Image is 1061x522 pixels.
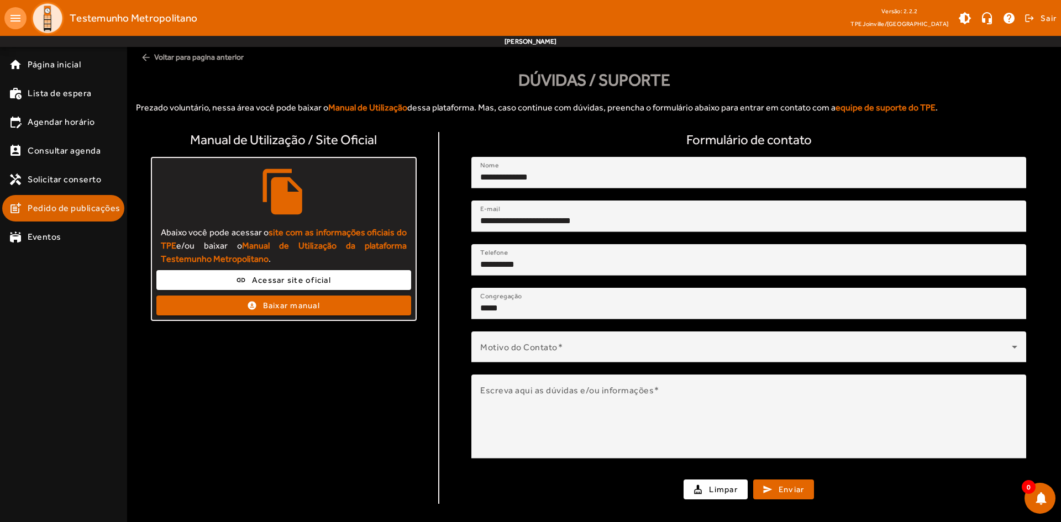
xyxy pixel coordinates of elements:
[480,161,499,169] mat-label: Nome
[480,384,654,395] mat-label: Escreva aqui as dúvidas e/ou informações
[156,296,411,315] button: Baixar manual
[480,292,522,300] mat-label: Congregação
[1022,480,1036,494] span: 0
[252,274,331,287] span: Acessar site oficial
[9,202,22,215] mat-icon: post_add
[161,240,407,264] strong: Manual de Utilização da plataforma Testemunho Metropolitano
[28,202,120,215] span: Pedido de publicações
[850,4,948,18] div: Versão: 2.2.2
[28,173,101,186] span: Solicitar conserto
[850,18,948,29] span: TPE Joinville/[GEOGRAPHIC_DATA]
[9,144,22,157] mat-icon: perm_contact_calendar
[28,230,61,244] span: Eventos
[836,102,936,113] strong: equipe de suporte do TPE
[684,479,748,499] button: Limpar
[9,230,22,244] mat-icon: stadium
[256,167,311,222] mat-icon: file_copy
[446,132,1052,148] h4: Formulário de contato
[28,115,95,129] span: Agendar horário
[156,270,411,290] button: Acessar site oficial
[28,87,92,100] span: Lista de espera
[31,2,64,35] img: Logo TPE
[140,52,151,63] mat-icon: arrow_back
[70,9,197,27] span: Testemunho Metropolitano
[709,483,738,496] span: Limpar
[1023,10,1057,27] button: Sair
[9,115,22,129] mat-icon: edit_calendar
[328,102,407,113] strong: Manual de Utilização
[136,67,1052,92] div: Dúvidas / Suporte
[136,92,1052,123] div: Prezado voluntário, nessa área você pode baixar o dessa plataforma. Mas, caso continue com dúvida...
[9,173,22,186] mat-icon: handyman
[480,205,500,213] mat-label: E-mail
[28,144,101,157] span: Consultar agenda
[779,483,805,496] span: Enviar
[480,249,508,256] mat-label: Telefone
[263,299,320,312] span: Baixar manual
[480,341,558,352] mat-label: Motivo do Contato
[136,47,1052,67] span: Voltar para pagina anterior
[9,58,22,71] mat-icon: home
[161,226,407,266] p: Abaixo você pode acessar o e/ou baixar o .
[9,87,22,100] mat-icon: work_history
[190,132,377,148] h4: Manual de Utilização / Site Oficial
[161,227,407,251] strong: site com as informações oficiais do TPE
[753,479,815,499] button: Enviar
[27,2,197,35] a: Testemunho Metropolitano
[4,7,27,29] mat-icon: menu
[1041,9,1057,27] span: Sair
[28,58,81,71] span: Página inicial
